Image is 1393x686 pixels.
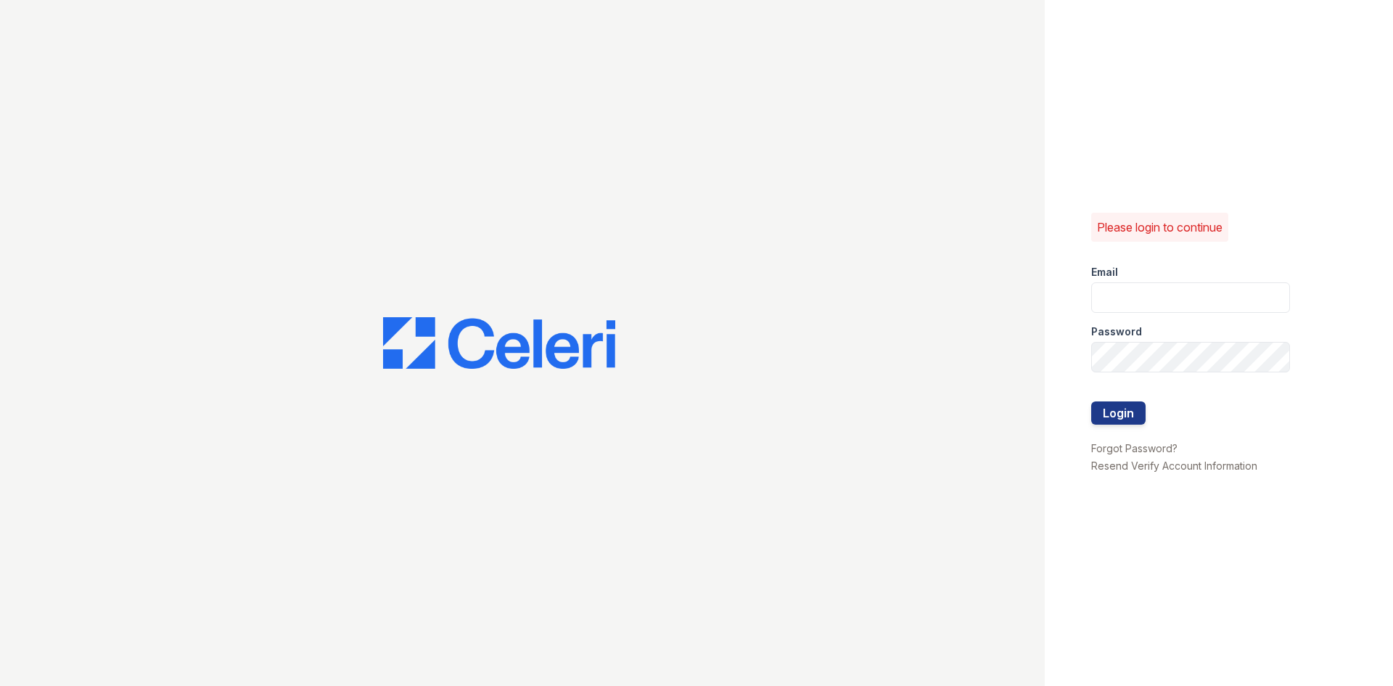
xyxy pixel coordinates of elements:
label: Password [1091,324,1142,339]
label: Email [1091,265,1118,279]
button: Login [1091,401,1146,425]
p: Please login to continue [1097,219,1223,236]
img: CE_Logo_Blue-a8612792a0a2168367f1c8372b55b34899dd931a85d93a1a3d3e32e68fde9ad4.png [383,317,615,369]
a: Resend Verify Account Information [1091,460,1257,472]
a: Forgot Password? [1091,442,1178,454]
